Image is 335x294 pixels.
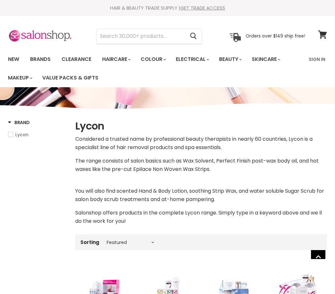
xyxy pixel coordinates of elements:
[246,33,305,39] p: Orders over $149 ship free!
[3,50,305,87] ul: Main menu
[97,53,135,66] a: Haircare
[75,119,327,133] h1: Lycon
[75,135,327,152] p: Considered a trusted name by professional beauty therapists in nearly 60 countries, Lycon is a sp...
[3,53,24,66] a: New
[171,53,213,66] a: Electrical
[80,239,99,245] label: Sorting
[8,131,67,138] a: Lycon
[214,53,246,66] a: Beauty
[247,53,284,66] a: Skincare
[75,187,327,204] p: You will also find scented Hand & Body Lotion, soothing Strip Wax, and water soluble Sugar Scrub ...
[180,4,225,11] a: GET TRADE ACCESS
[37,71,103,85] a: Value Packs & Gifts
[8,119,30,126] h3: Brand
[185,29,202,44] button: Search
[96,29,202,44] form: Product
[25,53,55,66] a: Brands
[57,53,96,66] a: Clearance
[3,71,36,85] a: Makeup
[75,135,327,225] div: The range consists of salon basics such as Wax Solvent, Perfect Finish post-wax body oil, and hot...
[97,29,185,44] input: Search
[15,131,29,138] span: Lycon
[305,53,329,66] a: Sign In
[136,53,170,66] a: Colour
